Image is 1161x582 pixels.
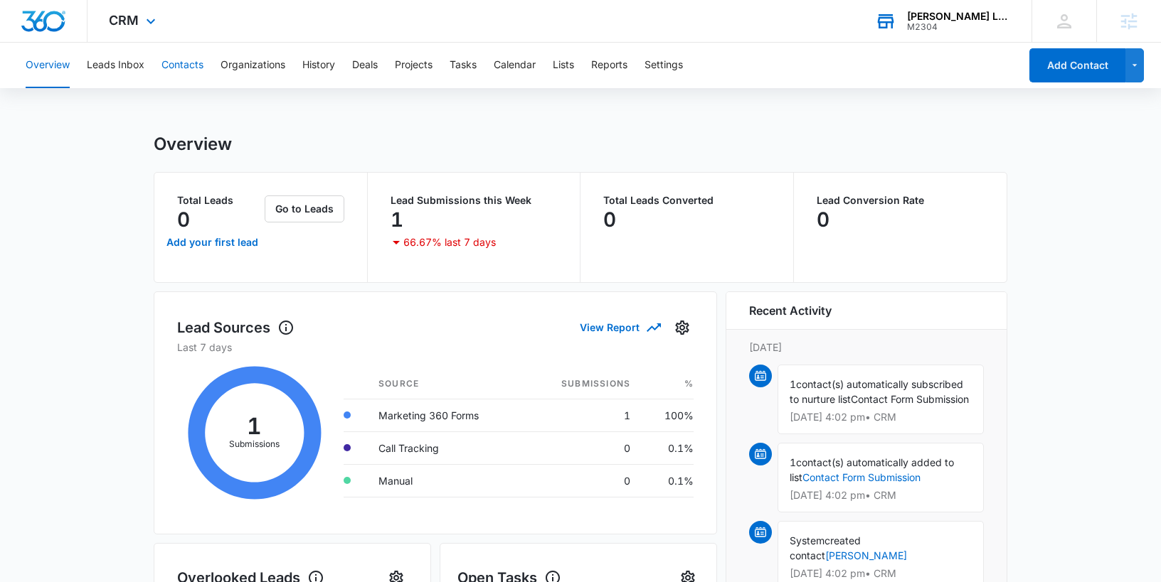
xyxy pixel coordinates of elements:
[749,340,984,355] p: [DATE]
[645,43,683,88] button: Settings
[790,456,954,483] span: contact(s) automatically added to list
[790,456,796,468] span: 1
[749,302,832,319] h6: Recent Activity
[802,471,921,483] a: Contact Form Submission
[603,208,616,231] p: 0
[395,43,433,88] button: Projects
[524,431,642,464] td: 0
[109,13,139,28] span: CRM
[403,237,496,247] p: 66.67% last 7 days
[642,369,694,399] th: %
[790,412,972,422] p: [DATE] 4:02 pm • CRM
[790,568,972,578] p: [DATE] 4:02 pm • CRM
[163,225,262,259] a: Add your first lead
[790,534,861,561] span: created contact
[177,340,694,355] p: Last 7 days
[603,195,770,205] p: Total Leads Converted
[494,43,536,88] button: Calendar
[367,369,524,399] th: Source
[221,43,285,88] button: Organizations
[1029,48,1125,82] button: Add Contact
[391,195,558,205] p: Lead Submissions this Week
[790,378,963,405] span: contact(s) automatically subscribed to nurture list
[817,208,829,231] p: 0
[907,22,1011,32] div: account id
[642,464,694,497] td: 0.1%
[265,195,344,222] button: Go to Leads
[790,490,972,500] p: [DATE] 4:02 pm • CRM
[177,195,262,205] p: Total Leads
[367,464,524,497] td: Manual
[524,369,642,399] th: Submissions
[450,43,477,88] button: Tasks
[177,208,190,231] p: 0
[177,317,295,338] h1: Lead Sources
[790,378,796,390] span: 1
[367,431,524,464] td: Call Tracking
[825,549,907,561] a: [PERSON_NAME]
[907,11,1011,22] div: account name
[352,43,378,88] button: Deals
[671,316,694,339] button: Settings
[302,43,335,88] button: History
[553,43,574,88] button: Lists
[790,534,825,546] span: System
[817,195,985,205] p: Lead Conversion Rate
[87,43,144,88] button: Leads Inbox
[591,43,627,88] button: Reports
[265,203,344,215] a: Go to Leads
[524,464,642,497] td: 0
[524,399,642,431] td: 1
[642,431,694,464] td: 0.1%
[367,399,524,431] td: Marketing 360 Forms
[642,399,694,431] td: 100%
[161,43,203,88] button: Contacts
[154,134,232,155] h1: Overview
[391,208,403,231] p: 1
[851,393,969,405] span: Contact Form Submission
[580,315,659,340] button: View Report
[26,43,70,88] button: Overview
